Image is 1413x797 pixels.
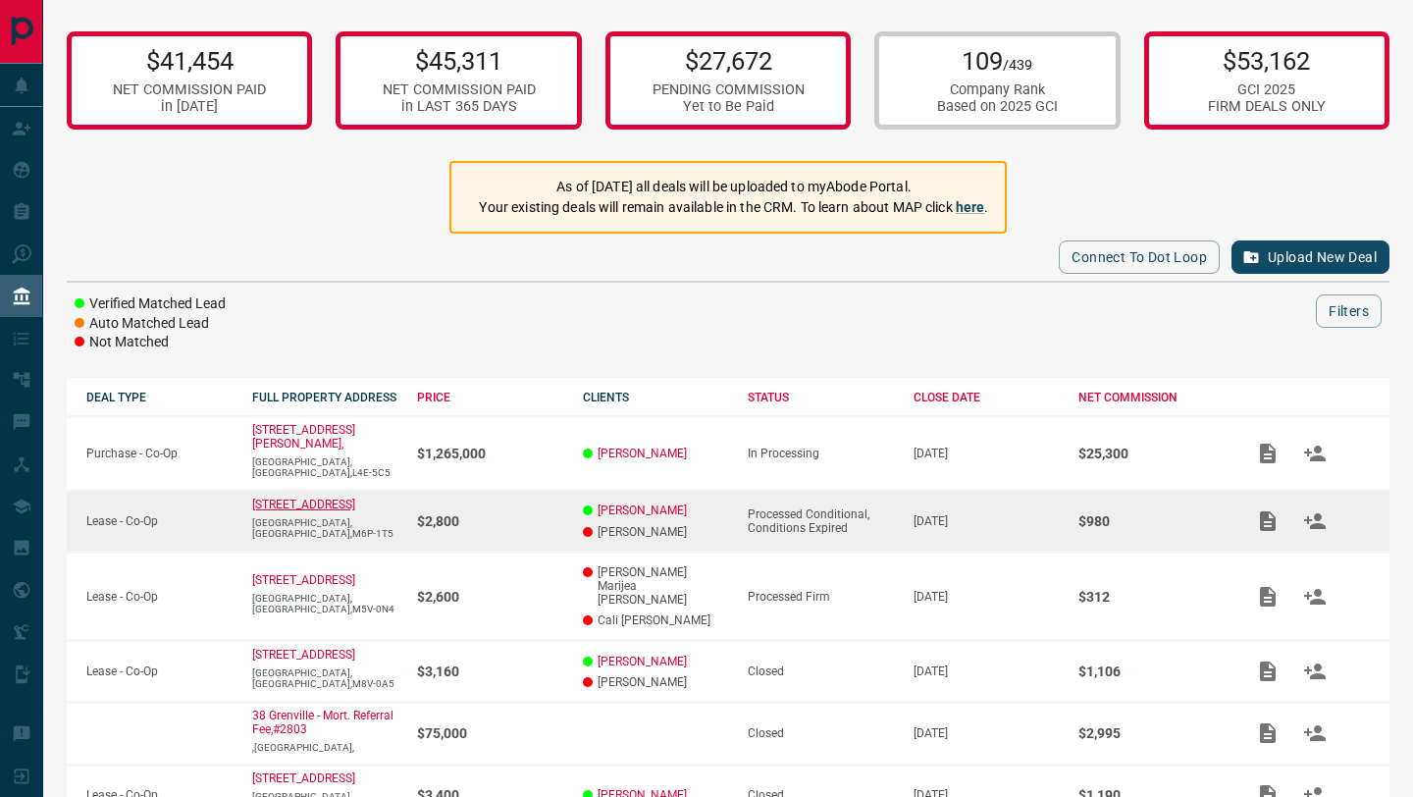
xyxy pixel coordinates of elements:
a: [STREET_ADDRESS] [252,573,355,587]
p: As of [DATE] all deals will be uploaded to myAbode Portal. [479,177,988,197]
li: Auto Matched Lead [75,314,226,334]
a: 38 Grenville - Mort. Referral Fee,#2803 [252,709,393,736]
p: [GEOGRAPHIC_DATA],[GEOGRAPHIC_DATA],M8V-0A5 [252,667,398,689]
div: in [DATE] [113,98,266,115]
p: Lease - Co-Op [86,590,233,604]
div: Company Rank [937,81,1058,98]
div: In Processing [748,447,894,460]
p: Lease - Co-Op [86,514,233,528]
span: /439 [1003,57,1032,74]
a: here [956,199,985,215]
p: [GEOGRAPHIC_DATA],[GEOGRAPHIC_DATA],M6P-1T5 [252,517,398,539]
p: $2,995 [1078,725,1225,741]
span: Add / View Documents [1244,664,1291,677]
li: Not Matched [75,333,226,352]
p: Your existing deals will remain available in the CRM. To learn about MAP click . [479,197,988,218]
p: [DATE] [914,726,1060,740]
span: Add / View Documents [1244,589,1291,603]
a: [PERSON_NAME] [598,504,687,517]
p: [PERSON_NAME] [583,525,729,539]
p: Lease - Co-Op [86,664,233,678]
a: [PERSON_NAME] [598,447,687,460]
button: Connect to Dot Loop [1059,240,1220,274]
div: GCI 2025 [1208,81,1326,98]
p: [DATE] [914,447,1060,460]
span: Add / View Documents [1244,726,1291,740]
p: $25,300 [1078,446,1225,461]
div: NET COMMISSION [1078,391,1225,404]
a: [STREET_ADDRESS] [252,771,355,785]
p: $1,106 [1078,664,1225,679]
button: Filters [1316,294,1382,328]
p: $312 [1078,589,1225,605]
div: Processed Conditional, Conditions Expired [748,507,894,535]
p: [GEOGRAPHIC_DATA],[GEOGRAPHIC_DATA],L4E-5C5 [252,456,398,478]
p: $45,311 [383,46,536,76]
div: STATUS [748,391,894,404]
a: [PERSON_NAME] [598,655,687,668]
a: [STREET_ADDRESS] [252,648,355,662]
div: Closed [748,664,894,678]
div: NET COMMISSION PAID [383,81,536,98]
p: [GEOGRAPHIC_DATA],[GEOGRAPHIC_DATA],M5V-0N4 [252,593,398,614]
a: [STREET_ADDRESS] [252,498,355,511]
p: Purchase - Co-Op [86,447,233,460]
p: $27,672 [653,46,805,76]
div: Based on 2025 GCI [937,98,1058,115]
p: [PERSON_NAME] Marijea [PERSON_NAME] [583,565,729,607]
div: Yet to Be Paid [653,98,805,115]
div: DEAL TYPE [86,391,233,404]
div: CLOSE DATE [914,391,1060,404]
p: $75,000 [417,725,563,741]
p: Cali [PERSON_NAME] [583,613,729,627]
p: $1,265,000 [417,446,563,461]
span: Match Clients [1291,726,1338,740]
div: FIRM DEALS ONLY [1208,98,1326,115]
span: Match Clients [1291,446,1338,459]
p: $2,600 [417,589,563,605]
a: [STREET_ADDRESS][PERSON_NAME], [252,423,355,451]
p: $41,454 [113,46,266,76]
p: [DATE] [914,514,1060,528]
p: ,[GEOGRAPHIC_DATA], [252,742,398,753]
p: $2,800 [417,513,563,529]
p: [DATE] [914,664,1060,678]
div: FULL PROPERTY ADDRESS [252,391,398,404]
p: [DATE] [914,590,1060,604]
span: Add / View Documents [1244,513,1291,527]
p: $980 [1078,513,1225,529]
div: CLIENTS [583,391,729,404]
div: NET COMMISSION PAID [113,81,266,98]
div: in LAST 365 DAYS [383,98,536,115]
div: PENDING COMMISSION [653,81,805,98]
button: Upload New Deal [1231,240,1389,274]
p: $53,162 [1208,46,1326,76]
span: Match Clients [1291,513,1338,527]
li: Verified Matched Lead [75,294,226,314]
p: $3,160 [417,664,563,679]
p: 109 [937,46,1058,76]
span: Add / View Documents [1244,446,1291,459]
div: PRICE [417,391,563,404]
span: Match Clients [1291,589,1338,603]
div: Closed [748,726,894,740]
div: Processed Firm [748,590,894,604]
span: Match Clients [1291,664,1338,677]
p: [PERSON_NAME] [583,675,729,689]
